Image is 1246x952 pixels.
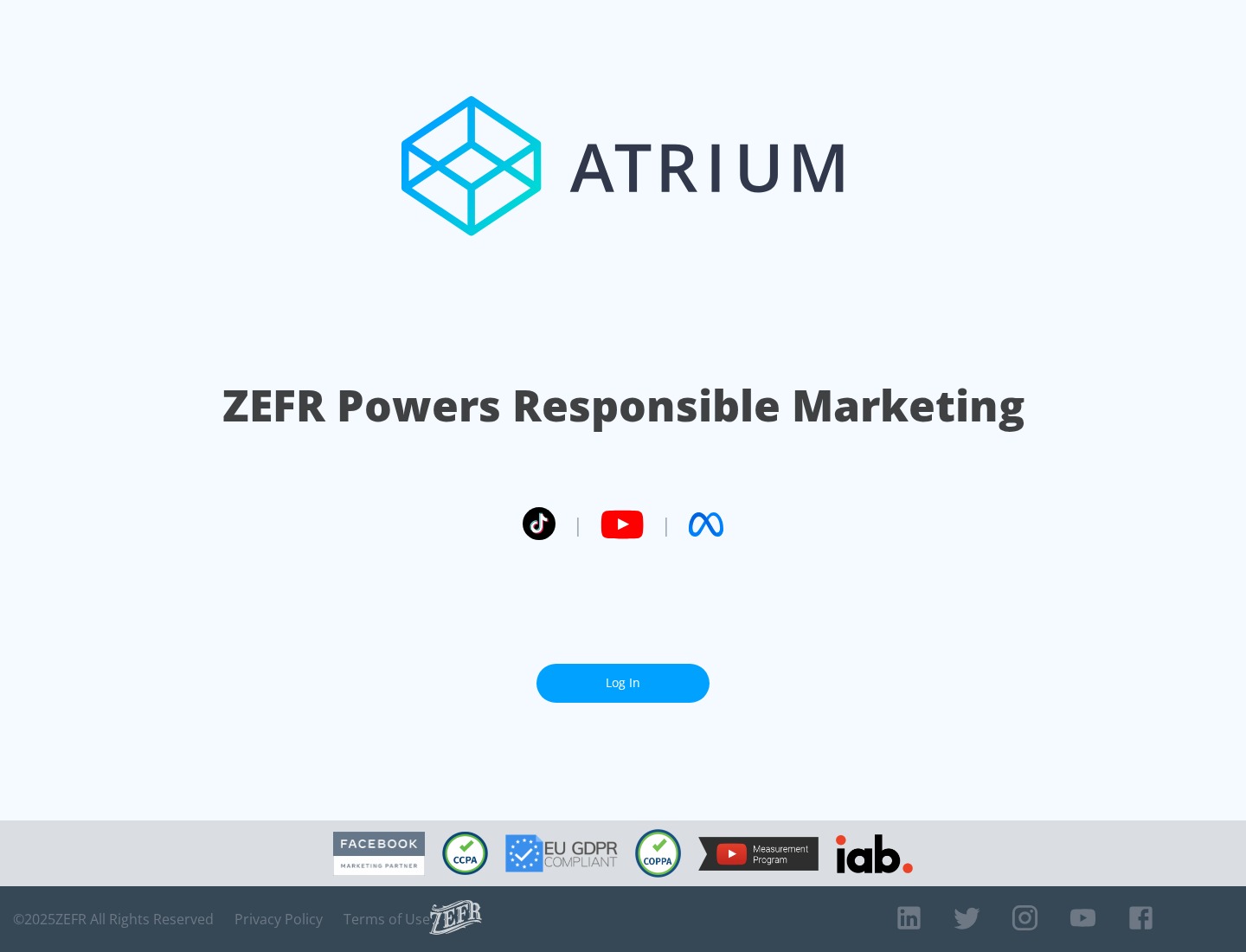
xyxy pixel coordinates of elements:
img: GDPR Compliant [505,834,618,872]
a: Terms of Use [344,910,430,928]
img: COPPA Compliant [635,829,681,878]
a: Privacy Policy [234,910,323,928]
a: Log In [536,664,710,703]
span: | [573,511,583,537]
span: | [661,511,671,537]
img: YouTube Measurement Program [698,837,819,871]
img: Facebook Marketing Partner [333,832,425,876]
img: CCPA Compliant [442,832,488,875]
span: © 2025 ZEFR All Rights Reserved [13,910,214,928]
h1: ZEFR Powers Responsible Marketing [222,376,1024,435]
img: IAB [836,834,913,873]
